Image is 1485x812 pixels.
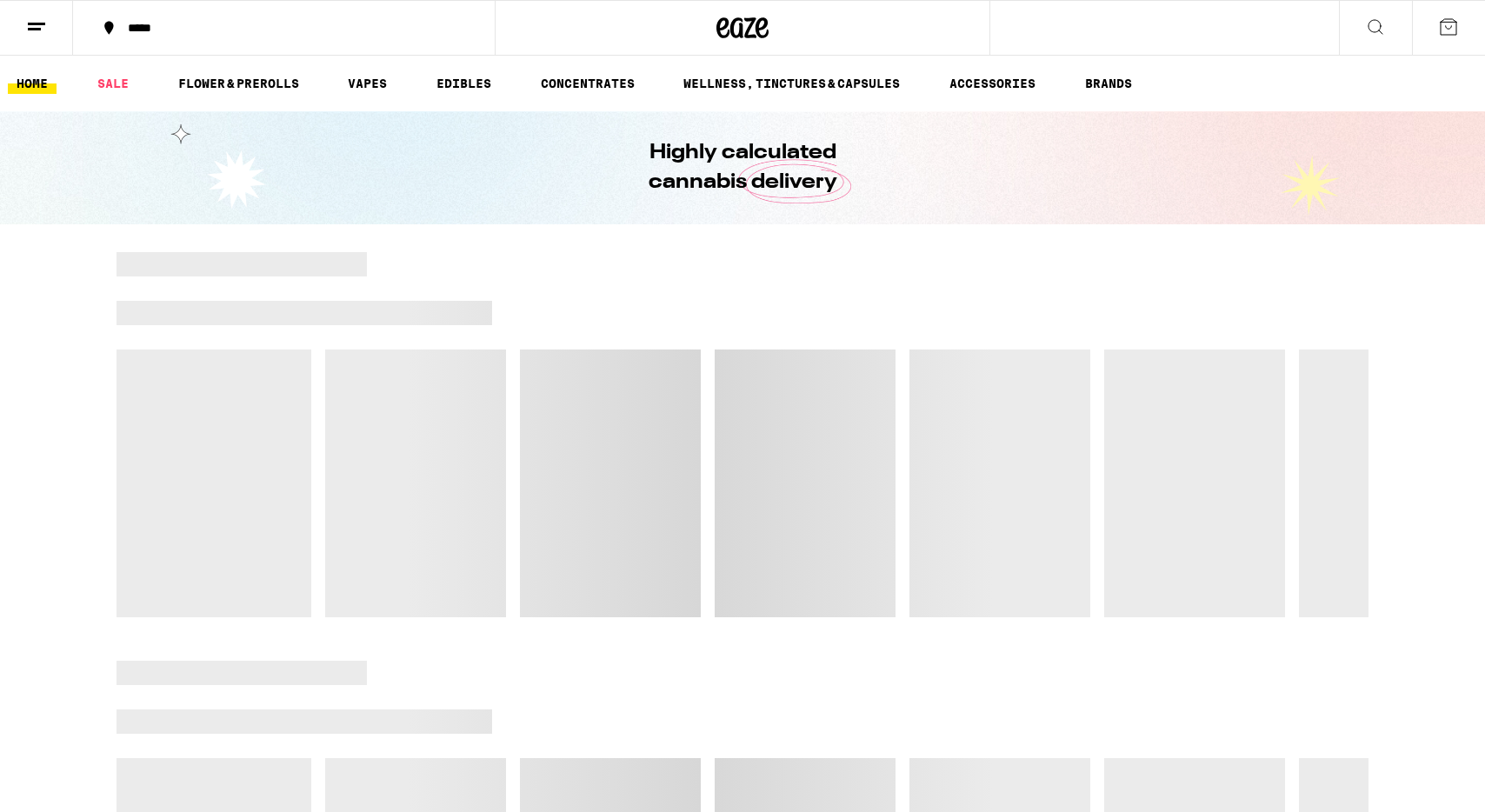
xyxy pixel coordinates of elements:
[89,73,137,94] a: SALE
[941,73,1044,94] a: ACCESSORIES
[428,73,500,94] a: EDIBLES
[599,138,886,197] h1: Highly calculated cannabis delivery
[532,73,643,94] a: CONCENTRATES
[170,73,308,94] a: FLOWER & PREROLLS
[339,73,396,94] a: VAPES
[675,73,909,94] a: WELLNESS, TINCTURES & CAPSULES
[1076,73,1141,94] a: BRANDS
[8,73,57,94] a: HOME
